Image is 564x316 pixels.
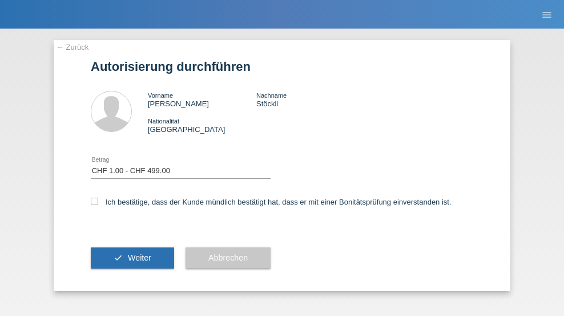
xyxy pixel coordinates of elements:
[91,198,452,206] label: Ich bestätige, dass der Kunde mündlich bestätigt hat, dass er mit einer Bonitätsprüfung einversta...
[186,247,271,269] button: Abbrechen
[148,91,256,108] div: [PERSON_NAME]
[535,11,558,18] a: menu
[256,91,365,108] div: Stöckli
[128,253,151,262] span: Weiter
[208,253,248,262] span: Abbrechen
[148,92,173,99] span: Vorname
[541,9,553,21] i: menu
[148,117,256,134] div: [GEOGRAPHIC_DATA]
[148,118,179,125] span: Nationalität
[256,92,287,99] span: Nachname
[91,59,473,74] h1: Autorisierung durchführen
[91,247,174,269] button: check Weiter
[114,253,123,262] i: check
[57,43,88,51] a: ← Zurück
